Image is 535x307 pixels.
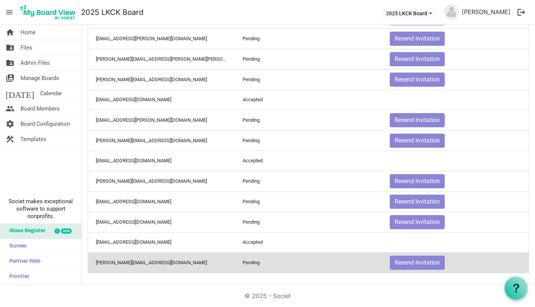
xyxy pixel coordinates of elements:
[6,86,34,101] span: [DATE]
[235,49,382,69] td: Pending column header Invitation Status
[20,132,46,147] span: Templates
[235,191,382,212] td: Pending column header Invitation Status
[444,4,459,19] img: no-profile-picture.svg
[382,49,529,69] td: Resend Invitation is template cell column header
[6,224,45,239] span: Glass Register
[244,292,291,300] a: © 2025 - Societ
[382,151,529,171] td: is template cell column header
[390,52,445,66] button: Resend Invitation
[88,151,235,171] td: shellydleonard@gmail.com column header Email Address
[61,228,72,234] div: new
[40,86,62,101] span: Calendar
[81,5,143,20] a: 2025 LKCK Board
[6,239,27,254] span: Sumac
[3,198,78,220] span: Societ makes exceptional software to support nonprofits.
[382,110,529,130] td: Resend Invitation is template cell column header
[88,212,235,232] td: omikneupper@gmail.com column header Email Address
[235,171,382,191] td: Pending column header Invitation Status
[18,3,81,22] a: My Board View Logo
[390,73,445,87] button: Resend Invitation
[88,130,235,151] td: jacquie@lovekckids.org column header Email Address
[235,90,382,110] td: Accepted column header Invitation Status
[235,28,382,49] td: Pending column header Invitation Status
[88,69,235,90] td: darcee@lovekckids.org column header Email Address
[235,110,382,130] td: Pending column header Invitation Status
[390,134,445,148] button: Resend Invitation
[390,32,445,46] button: Resend Invitation
[235,130,382,151] td: Pending column header Invitation Status
[6,55,14,70] span: folder_shared
[20,71,59,86] span: Manage Boards
[88,232,235,252] td: minyu@oakhillsgroup.com column header Email Address
[88,28,235,49] td: cayman.gentry@frostbank.com column header Email Address
[235,151,382,171] td: Accepted column header Invitation Status
[20,25,36,40] span: Home
[6,25,14,40] span: home
[20,101,60,116] span: Board Members
[18,3,78,22] img: My Board View Logo
[381,8,437,18] button: 2025 LKCK Board dropdownbutton
[382,90,529,110] td: is template cell column header
[235,252,382,273] td: Pending column header Invitation Status
[88,171,235,191] td: samantha@dasgreenhaus.org column header Email Address
[235,232,382,252] td: Accepted column header Invitation Status
[88,191,235,212] td: cthompson@texasheritage.bank column header Email Address
[390,195,445,209] button: Resend Invitation
[513,4,529,20] button: logout
[6,116,14,131] span: settings
[382,212,529,232] td: Resend Invitation is template cell column header
[390,113,445,127] button: Resend Invitation
[20,116,70,131] span: Board Configuration
[88,90,235,110] td: ryankristi@gvtc.com column header Email Address
[88,49,235,69] td: marcus.garcia@halff.com column header Email Address
[88,110,235,130] td: jack.terrazas@gmail.com column header Email Address
[382,232,529,252] td: is template cell column header
[20,40,32,55] span: Files
[459,4,513,19] a: [PERSON_NAME]
[6,132,14,147] span: construction
[6,101,14,116] span: people
[235,69,382,90] td: Pending column header Invitation Status
[20,55,50,70] span: Admin Files
[390,256,445,270] button: Resend Invitation
[6,254,40,269] span: Partner Web
[390,215,445,229] button: Resend Invitation
[382,191,529,212] td: Resend Invitation is template cell column header
[235,212,382,232] td: Pending column header Invitation Status
[382,130,529,151] td: Resend Invitation is template cell column header
[88,252,235,273] td: laura@lovekckids.org column header Email Address
[2,5,16,19] span: menu
[6,40,14,55] span: folder_shared
[6,269,29,284] span: Frontier
[382,28,529,49] td: Resend Invitation is template cell column header
[382,69,529,90] td: Resend Invitation is template cell column header
[382,252,529,273] td: Resend Invitation is template cell column header
[382,171,529,191] td: Resend Invitation is template cell column header
[6,71,14,86] span: switch_account
[390,174,445,188] button: Resend Invitation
